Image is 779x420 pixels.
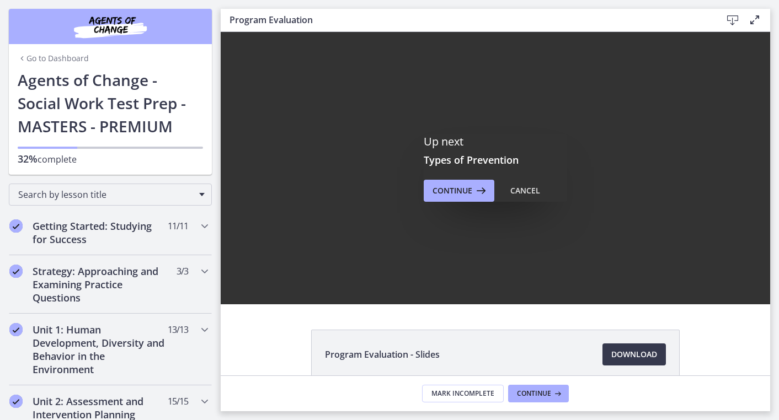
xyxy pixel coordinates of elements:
[18,152,203,166] p: complete
[168,395,188,408] span: 15 / 15
[33,219,167,246] h2: Getting Started: Studying for Success
[422,385,504,402] button: Mark Incomplete
[9,265,23,278] i: Completed
[9,395,23,408] i: Completed
[230,13,704,26] h3: Program Evaluation
[33,323,167,376] h2: Unit 1: Human Development, Diversity and Behavior in the Environment
[424,134,567,149] p: Up next
[517,389,551,398] span: Continue
[431,389,494,398] span: Mark Incomplete
[602,343,666,365] a: Download
[18,68,203,138] h1: Agents of Change - Social Work Test Prep - MASTERS - PREMIUM
[501,180,549,202] button: Cancel
[18,53,89,64] a: Go to Dashboard
[18,189,194,201] span: Search by lesson title
[9,184,212,206] div: Search by lesson title
[611,348,657,361] span: Download
[9,219,23,233] i: Completed
[44,13,177,40] img: Agents of Change Social Work Test Prep
[510,184,540,197] div: Cancel
[508,385,569,402] button: Continue
[168,323,188,336] span: 13 / 13
[18,152,38,165] span: 32%
[33,265,167,304] h2: Strategy: Approaching and Examining Practice Questions
[424,153,567,166] h3: Types of Prevention
[325,348,440,361] span: Program Evaluation - Slides
[433,184,472,197] span: Continue
[9,323,23,336] i: Completed
[424,180,494,202] button: Continue
[177,265,188,278] span: 3 / 3
[168,219,188,233] span: 11 / 11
